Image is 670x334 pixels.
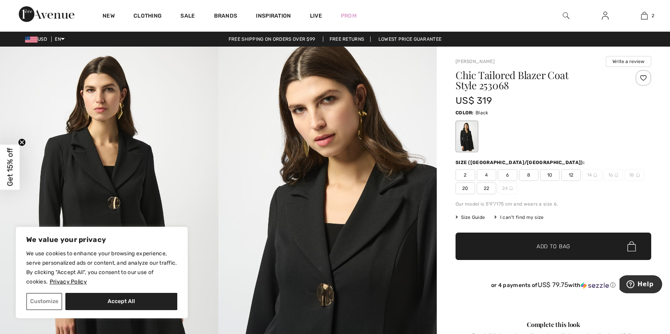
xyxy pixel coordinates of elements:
span: Color: [456,110,474,116]
span: 16 [603,169,623,181]
h1: Chic Tailored Blazer Coat Style 253068 [456,70,619,90]
a: 2 [625,11,663,20]
img: My Bag [641,11,648,20]
a: Brands [214,13,238,21]
button: Customize [26,293,62,310]
span: 24 [498,182,517,194]
span: US$ 319 [456,95,492,106]
p: We value your privacy [26,235,177,244]
div: Complete this look [456,320,651,329]
button: Write a review [606,56,651,67]
span: USD [25,36,50,42]
span: EN [55,36,65,42]
span: 14 [582,169,602,181]
img: US Dollar [25,36,38,43]
button: Accept All [65,293,177,310]
div: or 4 payments ofUS$ 79.75withSezzle Click to learn more about Sezzle [456,281,651,292]
button: Add to Bag [456,233,651,260]
span: Get 15% off [5,148,14,186]
img: search the website [563,11,569,20]
a: Free Returns [323,36,371,42]
button: Close teaser [18,138,26,146]
iframe: Opens a widget where you can find more information [620,275,662,295]
span: 22 [477,182,496,194]
span: US$ 79.75 [538,281,569,289]
img: My Info [602,11,609,20]
a: Lowest Price Guarantee [372,36,448,42]
div: I can't find my size [494,214,544,221]
span: 2 [456,169,475,181]
div: Size ([GEOGRAPHIC_DATA]/[GEOGRAPHIC_DATA]): [456,159,586,166]
span: 2 [652,12,654,19]
a: Free shipping on orders over $99 [222,36,322,42]
span: 20 [456,182,475,194]
a: New [103,13,115,21]
img: ring-m.svg [509,186,513,190]
span: Inspiration [256,13,291,21]
div: We value your privacy [16,227,188,318]
span: Black [475,110,488,116]
span: 4 [477,169,496,181]
img: ring-m.svg [593,173,597,177]
img: Bag.svg [627,241,636,251]
img: ring-m.svg [614,173,618,177]
a: Clothing [133,13,162,21]
span: 6 [498,169,517,181]
a: Live [310,12,322,20]
img: 1ère Avenue [19,6,74,22]
img: ring-m.svg [636,173,640,177]
a: Sale [180,13,195,21]
a: [PERSON_NAME] [456,59,495,64]
span: 10 [540,169,560,181]
div: Black [457,122,477,151]
span: Add to Bag [537,242,570,251]
span: Size Guide [456,214,485,221]
a: Privacy Policy [49,278,87,285]
span: 8 [519,169,539,181]
div: or 4 payments of with [456,281,651,289]
p: We use cookies to enhance your browsing experience, serve personalized ads or content, and analyz... [26,249,177,287]
img: Sezzle [581,282,609,289]
span: 18 [625,169,644,181]
div: Our model is 5'9"/175 cm and wears a size 6. [456,200,651,208]
span: 12 [561,169,581,181]
a: Prom [341,12,357,20]
a: Sign In [596,11,615,21]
